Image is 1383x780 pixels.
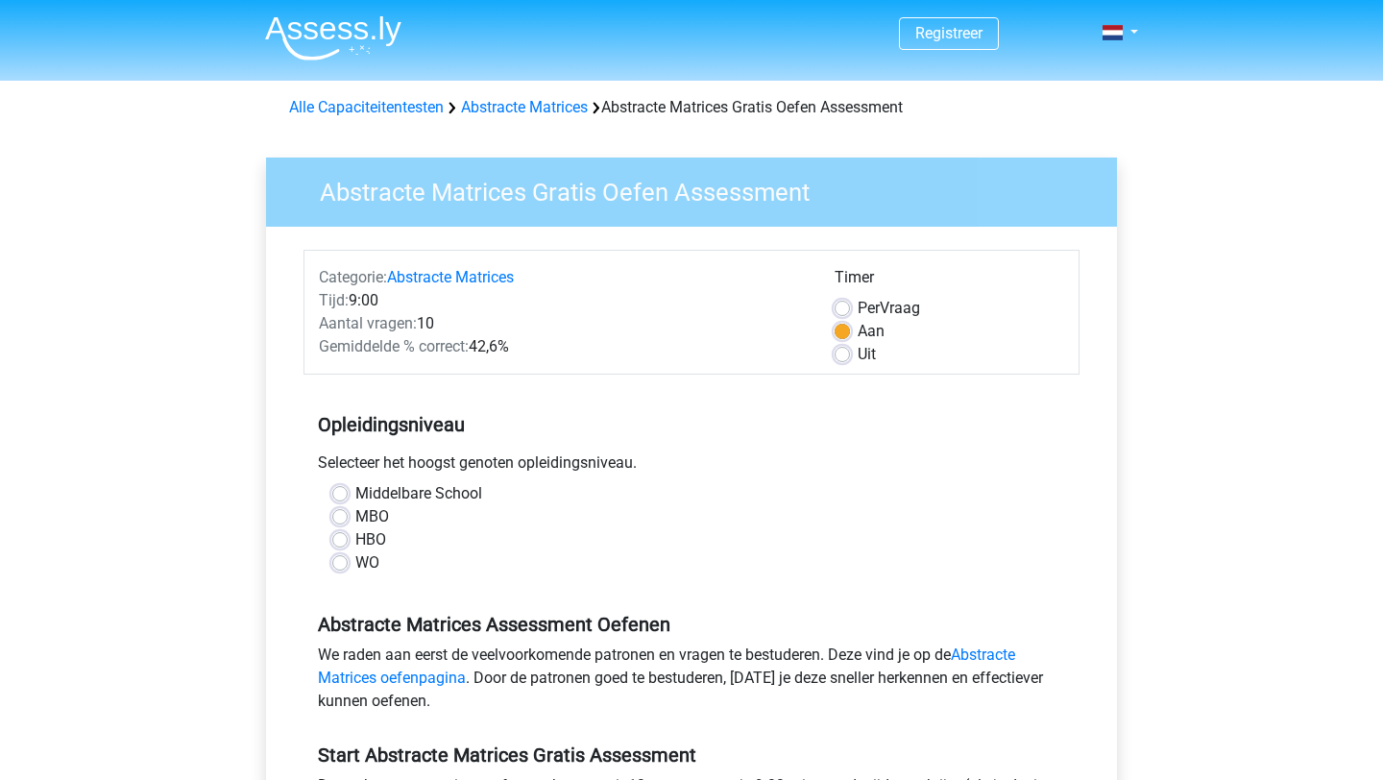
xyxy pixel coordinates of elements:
[318,613,1065,636] h5: Abstracte Matrices Assessment Oefenen
[355,482,482,505] label: Middelbare School
[915,24,983,42] a: Registreer
[297,170,1103,207] h3: Abstracte Matrices Gratis Oefen Assessment
[319,337,469,355] span: Gemiddelde % correct:
[303,451,1080,482] div: Selecteer het hoogst genoten opleidingsniveau.
[304,312,820,335] div: 10
[318,743,1065,767] h5: Start Abstracte Matrices Gratis Assessment
[319,314,417,332] span: Aantal vragen:
[265,15,401,61] img: Assessly
[858,299,880,317] span: Per
[304,335,820,358] div: 42,6%
[319,268,387,286] span: Categorie:
[318,405,1065,444] h5: Opleidingsniveau
[387,268,514,286] a: Abstracte Matrices
[303,644,1080,720] div: We raden aan eerst de veelvoorkomende patronen en vragen te bestuderen. Deze vind je op de . Door...
[355,505,389,528] label: MBO
[858,343,876,366] label: Uit
[289,98,444,116] a: Alle Capaciteitentesten
[858,297,920,320] label: Vraag
[355,551,379,574] label: WO
[835,266,1064,297] div: Timer
[304,289,820,312] div: 9:00
[355,528,386,551] label: HBO
[319,291,349,309] span: Tijd:
[461,98,588,116] a: Abstracte Matrices
[281,96,1102,119] div: Abstracte Matrices Gratis Oefen Assessment
[858,320,885,343] label: Aan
